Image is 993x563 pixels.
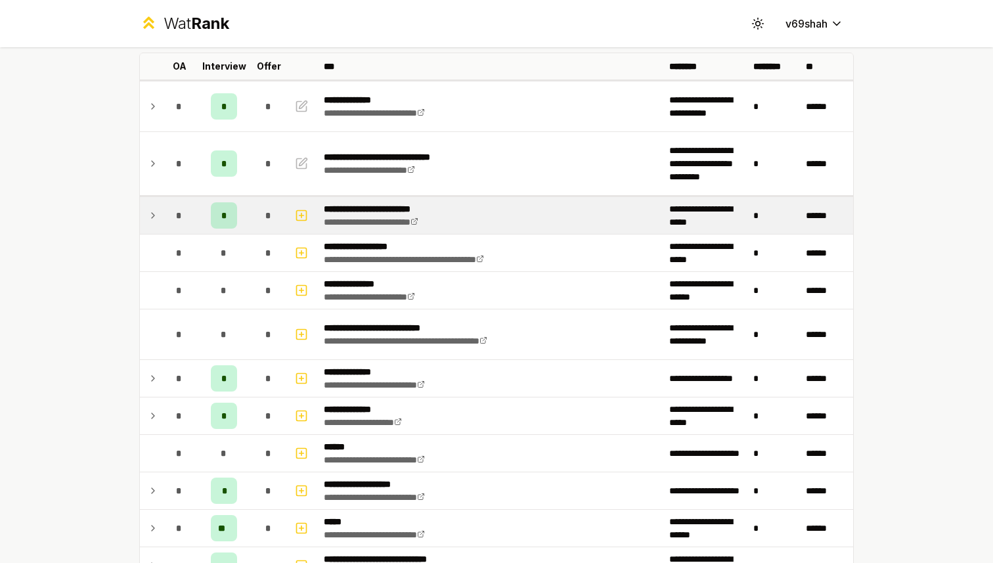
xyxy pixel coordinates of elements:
[173,60,187,73] p: OA
[139,13,229,34] a: WatRank
[191,14,229,33] span: Rank
[785,16,827,32] span: v69shah
[257,60,281,73] p: Offer
[775,12,854,35] button: v69shah
[164,13,229,34] div: Wat
[202,60,246,73] p: Interview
